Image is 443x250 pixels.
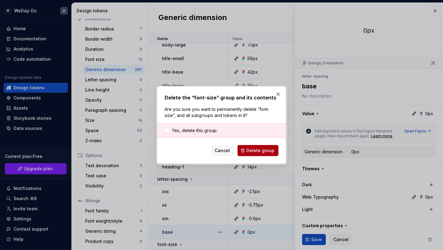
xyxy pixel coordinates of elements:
[237,145,278,156] button: Delete group
[165,106,278,119] p: Are you sure you want to permanently delete “font-size”, and all subgroups and tokens in it?
[165,94,278,101] h2: Delete the “font-size” group and its contents
[215,147,230,154] span: Cancel
[246,147,274,154] span: Delete group
[211,145,234,156] button: Cancel
[172,127,218,134] span: Yes, delete this group.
